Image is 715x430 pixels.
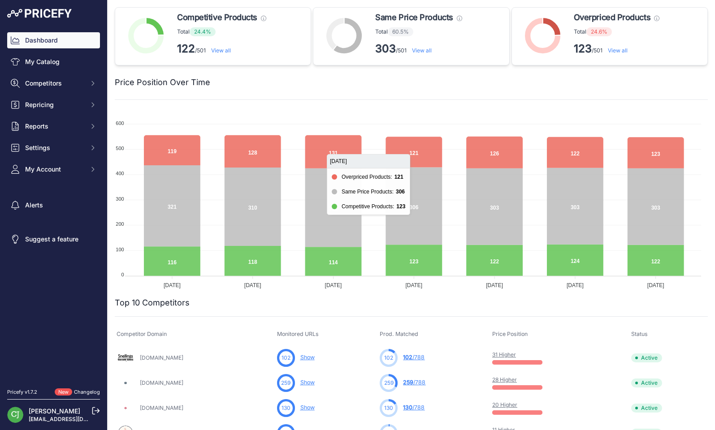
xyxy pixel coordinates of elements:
[375,11,453,24] span: Same Price Products
[631,353,662,362] span: Active
[282,404,290,412] span: 130
[140,379,183,386] a: [DOMAIN_NAME]
[7,118,100,134] button: Reports
[492,351,516,358] a: 31 Higher
[177,42,195,55] strong: 122
[7,388,37,396] div: Pricefy v1.7.2
[281,379,290,387] span: 259
[492,376,517,383] a: 28 Higher
[7,32,100,378] nav: Sidebar
[384,354,393,362] span: 102
[74,389,100,395] a: Changelog
[375,42,462,56] p: /501
[300,354,315,361] a: Show
[7,231,100,247] a: Suggest a feature
[277,331,319,337] span: Monitored URLs
[25,122,84,131] span: Reports
[608,47,628,54] a: View all
[384,404,393,412] span: 130
[388,27,413,36] span: 60.5%
[55,388,72,396] span: New
[25,143,84,152] span: Settings
[7,75,100,91] button: Competitors
[7,97,100,113] button: Repricing
[7,32,100,48] a: Dashboard
[403,354,412,361] span: 102
[567,282,584,288] tspan: [DATE]
[29,407,80,415] a: [PERSON_NAME]
[244,282,261,288] tspan: [DATE]
[403,354,425,361] a: 102/788
[380,331,418,337] span: Prod. Matched
[7,54,100,70] a: My Catalog
[25,100,84,109] span: Repricing
[115,297,190,309] h2: Top 10 Competitors
[121,272,124,277] tspan: 0
[7,9,72,18] img: Pricefy Logo
[177,42,266,56] p: /501
[574,42,592,55] strong: 123
[300,379,315,386] a: Show
[116,221,124,227] tspan: 200
[631,404,662,413] span: Active
[116,120,124,126] tspan: 600
[486,282,503,288] tspan: [DATE]
[140,354,183,361] a: [DOMAIN_NAME]
[116,146,124,151] tspan: 500
[177,27,266,36] p: Total
[403,404,425,411] a: 130/788
[115,76,210,89] h2: Price Position Over Time
[7,140,100,156] button: Settings
[177,11,257,24] span: Competitive Products
[164,282,181,288] tspan: [DATE]
[300,404,315,411] a: Show
[647,282,664,288] tspan: [DATE]
[631,378,662,387] span: Active
[25,165,84,174] span: My Account
[140,404,183,411] a: [DOMAIN_NAME]
[116,247,124,252] tspan: 100
[403,379,413,386] span: 259
[7,161,100,177] button: My Account
[586,27,612,36] span: 24.6%
[403,379,425,386] a: 259/788
[574,11,650,24] span: Overpriced Products
[282,354,290,362] span: 102
[384,379,394,387] span: 259
[7,197,100,213] a: Alerts
[492,401,517,408] a: 20 Higher
[405,282,422,288] tspan: [DATE]
[412,47,432,54] a: View all
[25,79,84,88] span: Competitors
[211,47,231,54] a: View all
[29,416,122,422] a: [EMAIL_ADDRESS][DOMAIN_NAME]
[375,27,462,36] p: Total
[492,331,528,337] span: Price Position
[574,42,659,56] p: /501
[117,331,167,337] span: Competitor Domain
[190,27,216,36] span: 24.4%
[375,42,396,55] strong: 303
[574,27,659,36] p: Total
[116,196,124,202] tspan: 300
[116,171,124,176] tspan: 400
[325,282,342,288] tspan: [DATE]
[403,404,412,411] span: 130
[631,331,648,337] span: Status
